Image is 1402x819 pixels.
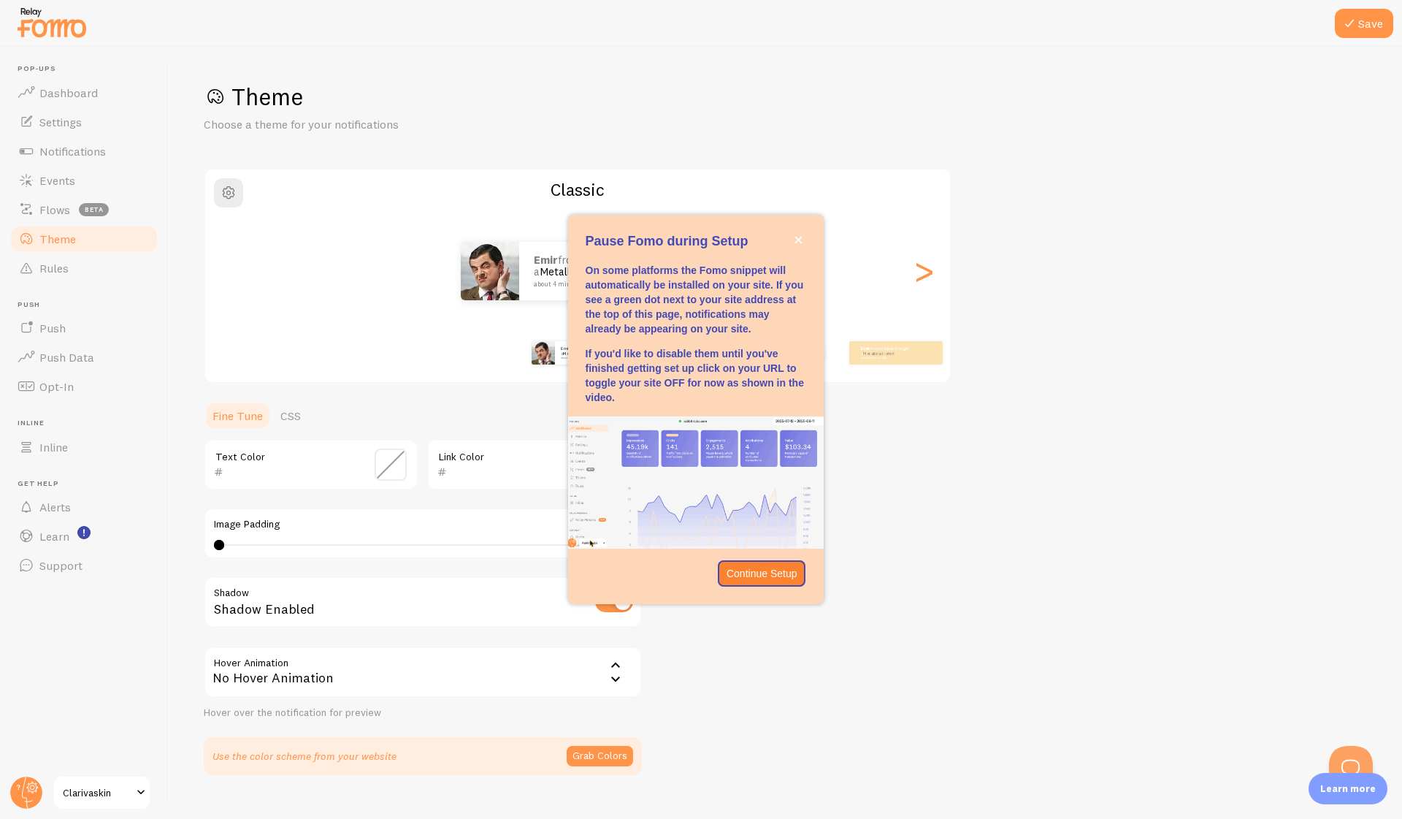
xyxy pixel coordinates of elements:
[532,341,555,365] img: Fomo
[718,560,806,587] button: Continue Setup
[863,350,895,356] a: Metallica t-shirt
[39,144,106,159] span: Notifications
[79,203,109,216] span: beta
[1309,773,1387,804] div: Learn more
[534,253,558,267] strong: Emir
[39,202,70,217] span: Flows
[586,263,806,336] p: On some platforms the Fomo snippet will automatically be installed on your site. If you see a gre...
[1320,782,1376,796] p: Learn more
[204,647,642,698] div: No Hover Animation
[9,522,159,551] a: Learn
[915,218,932,324] div: Next slide
[9,254,159,283] a: Rules
[561,346,619,359] p: from US just bought a
[39,321,66,335] span: Push
[9,492,159,522] a: Alerts
[77,526,91,539] svg: <p>Watch New Feature Tutorials!</p>
[39,529,69,544] span: Learn
[791,232,806,248] button: close,
[204,576,642,630] div: Shadow Enabled
[9,166,159,195] a: Events
[9,372,159,401] a: Opt-In
[567,746,633,766] button: Grab Colors
[204,706,642,720] div: Hover over the notification for preview
[39,558,83,573] span: Support
[561,346,570,351] strong: Emir
[861,346,870,351] strong: Emir
[204,82,1367,112] h1: Theme
[861,346,919,359] p: from US just bought a
[727,566,797,581] p: Continue Setup
[9,107,159,137] a: Settings
[18,419,159,428] span: Inline
[39,261,69,275] span: Rules
[561,357,618,359] small: about 4 minutes ago
[586,346,806,405] p: If you'd like to disable them until you've finished getting set up click on your URL to toggle yo...
[212,749,397,763] p: Use the color scheme from your website
[9,551,159,580] a: Support
[15,4,88,41] img: fomo-relay-logo-orange.svg
[18,300,159,310] span: Push
[39,500,71,514] span: Alerts
[214,518,632,531] label: Image Padding
[63,784,132,801] span: Clarivaskin
[9,195,159,224] a: Flows beta
[204,401,272,430] a: Fine Tune
[568,215,824,603] div: Pause Fomo during Setup
[563,350,594,356] a: Metallica t-shirt
[534,254,680,288] p: from US just bought a
[39,85,98,100] span: Dashboard
[461,242,519,300] img: Fomo
[9,224,159,254] a: Theme
[9,313,159,343] a: Push
[39,379,74,394] span: Opt-In
[534,281,675,288] small: about 4 minutes ago
[9,137,159,166] a: Notifications
[39,115,82,129] span: Settings
[861,357,918,359] small: about 4 minutes ago
[9,433,159,462] a: Inline
[204,116,554,133] p: Choose a theme for your notifications
[39,232,76,246] span: Theme
[272,401,310,430] a: CSS
[586,232,806,251] p: Pause Fomo during Setup
[205,178,950,201] h2: Classic
[9,78,159,107] a: Dashboard
[18,64,159,74] span: Pop-ups
[18,479,159,489] span: Get Help
[1329,746,1373,790] iframe: Help Scout Beacon - Open
[39,173,75,188] span: Events
[9,343,159,372] a: Push Data
[39,350,94,365] span: Push Data
[39,440,68,454] span: Inline
[540,264,618,278] a: Metallica t-shirt
[53,775,151,810] a: Clarivaskin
